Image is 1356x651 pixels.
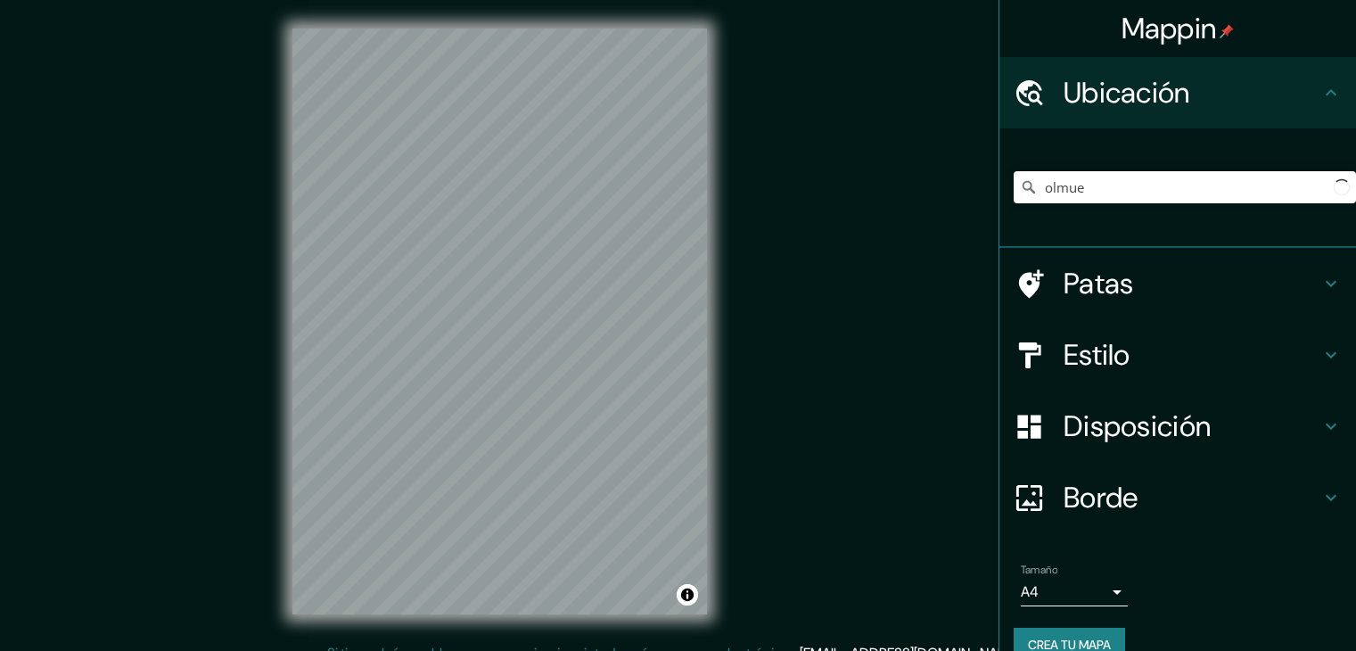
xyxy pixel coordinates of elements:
div: Disposición [999,391,1356,462]
font: Tamaño [1021,563,1057,577]
font: A4 [1021,582,1039,601]
div: Ubicación [999,57,1356,128]
font: Patas [1064,265,1134,302]
div: Estilo [999,319,1356,391]
input: Elige tu ciudad o zona [1014,171,1356,203]
font: Disposición [1064,408,1211,445]
div: Borde [999,462,1356,533]
font: Estilo [1064,336,1130,374]
div: A4 [1021,578,1128,606]
img: pin-icon.png [1220,24,1234,38]
canvas: Mapa [292,29,707,614]
iframe: Lanzador de widgets de ayuda [1197,581,1336,631]
button: Activar o desactivar atribución [677,584,698,606]
font: Ubicación [1064,74,1190,111]
font: Mappin [1122,10,1217,47]
div: Patas [999,248,1356,319]
font: Borde [1064,479,1138,516]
